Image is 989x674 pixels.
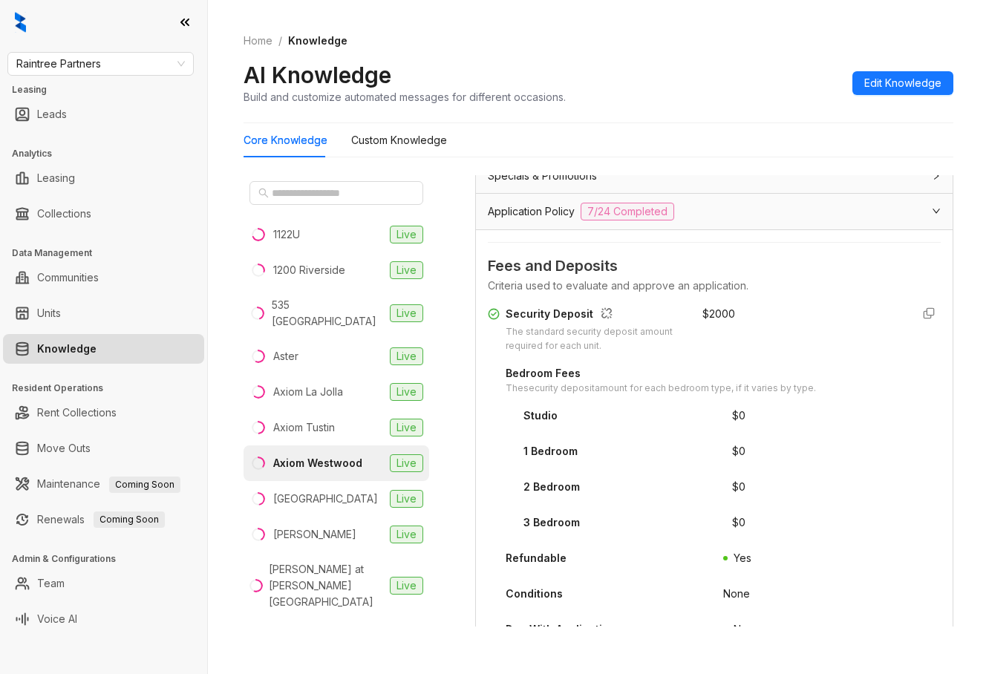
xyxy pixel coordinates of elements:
span: expanded [932,206,941,215]
div: $ 0 [732,514,745,531]
div: [PERSON_NAME] [273,526,356,543]
a: Communities [37,263,99,292]
div: Core Knowledge [244,132,327,148]
li: Knowledge [3,334,204,364]
div: None [723,586,750,602]
li: / [278,33,282,49]
div: Specials & Promotions [476,159,953,193]
div: $ 0 [732,479,745,495]
li: Collections [3,199,204,229]
div: Refundable [506,550,567,566]
div: $ 0 [732,408,745,424]
div: Conditions [506,586,563,602]
span: 7/24 Completed [581,203,674,220]
div: $ 2000 [702,306,735,322]
div: Axiom Tustin [273,419,335,436]
div: Bedroom Fees [506,365,816,382]
li: Maintenance [3,469,204,499]
div: Axiom Westwood [273,455,362,471]
div: Security Deposit [506,306,685,325]
img: logo [15,12,26,33]
a: Rent Collections [37,398,117,428]
li: Move Outs [3,433,204,463]
li: Leasing [3,163,204,193]
div: The security deposit amount for each bedroom type, if it varies by type. [506,382,816,396]
span: Coming Soon [109,477,180,493]
a: Move Outs [37,433,91,463]
span: Application Policy [488,203,575,220]
h3: Admin & Configurations [12,552,207,566]
span: Raintree Partners [16,53,185,75]
div: $ 0 [732,443,745,459]
a: Leasing [37,163,75,193]
span: Live [390,347,423,365]
span: Fees and Deposits [488,255,941,278]
h2: AI Knowledge [244,61,391,89]
h3: Data Management [12,246,207,260]
div: Criteria used to evaluate and approve an application. [488,278,941,294]
span: Live [390,226,423,243]
li: Voice AI [3,604,204,634]
h3: Resident Operations [12,382,207,395]
span: No [734,623,748,635]
div: [GEOGRAPHIC_DATA] [273,491,378,507]
li: Leads [3,99,204,129]
a: RenewalsComing Soon [37,505,165,534]
a: Team [37,569,65,598]
span: Live [390,577,423,595]
div: Due With Application [506,621,616,638]
div: The standard security deposit amount required for each unit. [506,325,685,353]
span: Live [390,490,423,508]
span: Yes [734,552,751,564]
li: Renewals [3,505,204,534]
div: Axiom La Jolla [273,384,343,400]
span: Live [390,526,423,543]
span: Knowledge [288,34,347,47]
div: Application Policy7/24 Completed [476,194,953,229]
div: 1 Bedroom [523,443,578,459]
div: 1122U [273,226,300,243]
h3: Leasing [12,83,207,96]
a: Collections [37,199,91,229]
div: Custom Knowledge [351,132,447,148]
div: 2 Bedroom [523,479,580,495]
li: Team [3,569,204,598]
span: Live [390,419,423,436]
a: Leads [37,99,67,129]
div: Studio [523,408,558,424]
a: Home [241,33,275,49]
a: Units [37,298,61,328]
span: Edit Knowledge [864,75,941,91]
span: Specials & Promotions [488,168,597,184]
div: [PERSON_NAME] at [PERSON_NAME][GEOGRAPHIC_DATA] [269,561,384,610]
div: 3 Bedroom [523,514,580,531]
span: Live [390,383,423,401]
span: search [258,188,269,198]
li: Communities [3,263,204,292]
div: 535 [GEOGRAPHIC_DATA] [272,297,384,330]
li: Units [3,298,204,328]
div: Aster [273,348,298,364]
h3: Analytics [12,147,207,160]
div: 1200 Riverside [273,262,345,278]
div: Build and customize automated messages for different occasions. [244,89,566,105]
li: Rent Collections [3,398,204,428]
span: Live [390,304,423,322]
span: Live [390,454,423,472]
button: Edit Knowledge [852,71,953,95]
span: collapsed [932,171,941,180]
span: Coming Soon [94,511,165,528]
a: Knowledge [37,334,97,364]
a: Voice AI [37,604,77,634]
span: Live [390,261,423,279]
